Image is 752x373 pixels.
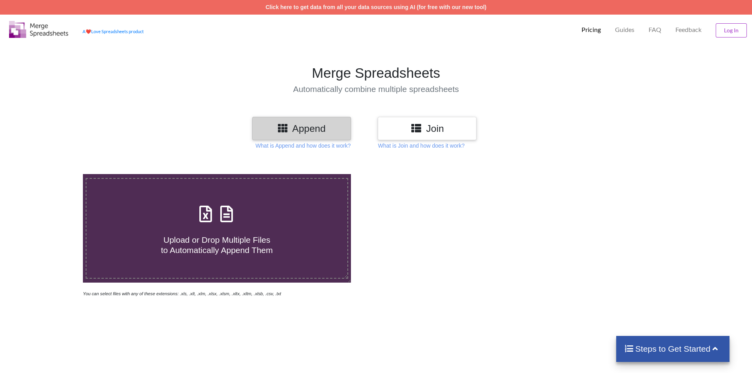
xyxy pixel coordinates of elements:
p: Guides [615,26,634,34]
span: heart [86,29,91,34]
a: AheartLove Spreadsheets product [83,29,144,34]
i: You can select files with any of these extensions: .xls, .xlt, .xlm, .xlsx, .xlsm, .xltx, .xltm, ... [83,291,281,296]
p: What is Join and how does it work? [378,142,464,150]
p: Pricing [581,26,601,34]
h3: Append [258,123,345,134]
h4: Steps to Get Started [624,344,722,354]
a: Click here to get data from all your data sources using AI (for free with our new tool) [266,4,487,10]
img: Logo.png [9,21,68,38]
span: Feedback [675,26,701,33]
p: FAQ [649,26,661,34]
span: Upload or Drop Multiple Files to Automatically Append Them [161,235,273,254]
p: What is Append and how does it work? [255,142,351,150]
button: Log In [716,23,747,37]
h3: Join [384,123,471,134]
